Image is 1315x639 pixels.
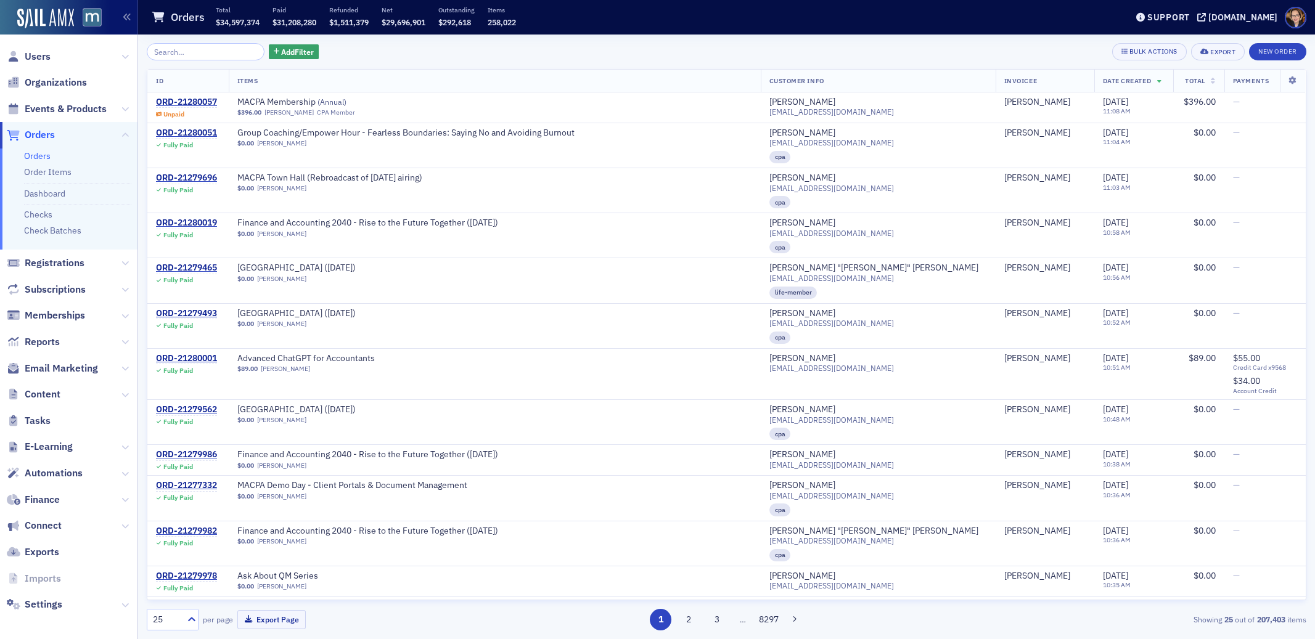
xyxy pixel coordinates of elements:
[237,571,393,582] a: Ask About QM Series
[1285,7,1306,28] span: Profile
[769,287,817,299] div: life-member
[769,128,835,139] div: [PERSON_NAME]
[237,526,498,537] span: Finance and Accounting 2040 - Rise to the Future Together (November 2025)
[1103,535,1131,544] time: 10:36 AM
[1103,449,1128,460] span: [DATE]
[257,537,306,545] a: [PERSON_NAME]
[237,173,422,184] span: MACPA Town Hall (Rebroadcast of August 2025 airing)
[25,335,60,349] span: Reports
[237,275,254,283] span: $0.00
[25,598,62,611] span: Settings
[769,107,894,116] span: [EMAIL_ADDRESS][DOMAIN_NAME]
[237,462,254,470] span: $0.00
[769,332,791,344] div: cpa
[769,196,791,208] div: cpa
[678,609,700,630] button: 2
[769,97,835,108] a: [PERSON_NAME]
[25,572,61,585] span: Imports
[163,276,193,284] div: Fully Paid
[237,492,254,500] span: $0.00
[1004,449,1086,460] span: Paula McDaniel
[237,537,254,545] span: $0.00
[25,545,59,559] span: Exports
[25,362,98,375] span: Email Marketing
[1103,96,1128,107] span: [DATE]
[163,322,193,330] div: Fully Paid
[25,128,55,142] span: Orders
[1103,490,1131,499] time: 10:36 AM
[1112,43,1187,60] button: Bulk Actions
[163,463,193,471] div: Fully Paid
[257,184,306,192] a: [PERSON_NAME]
[237,353,393,364] a: Advanced ChatGPT for Accountants
[329,6,369,14] p: Refunded
[1233,404,1240,415] span: —
[237,582,254,590] span: $0.00
[7,466,83,480] a: Automations
[1103,363,1131,372] time: 10:51 AM
[156,218,217,229] a: ORD-21280019
[769,428,791,440] div: cpa
[1103,460,1131,468] time: 10:38 AM
[1103,307,1128,319] span: [DATE]
[1233,76,1269,85] span: Payments
[769,274,894,283] span: [EMAIL_ADDRESS][DOMAIN_NAME]
[237,404,393,415] span: MACPA Town Hall (September 2025)
[1194,449,1216,460] span: $0.00
[1004,353,1086,364] span: Denise West
[769,526,978,537] a: [PERSON_NAME] "[PERSON_NAME]" [PERSON_NAME]
[769,151,791,163] div: cpa
[257,492,306,500] a: [PERSON_NAME]
[1004,218,1070,229] a: [PERSON_NAME]
[237,139,254,147] span: $0.00
[237,610,306,629] button: Export Page
[1194,307,1216,319] span: $0.00
[156,449,217,460] a: ORD-21279986
[1191,43,1245,60] button: Export
[25,414,51,428] span: Tasks
[156,128,217,139] a: ORD-21280051
[7,309,85,322] a: Memberships
[769,353,835,364] a: [PERSON_NAME]
[1103,217,1128,228] span: [DATE]
[1103,273,1131,282] time: 10:56 AM
[1004,449,1070,460] div: [PERSON_NAME]
[769,263,978,274] div: [PERSON_NAME] "[PERSON_NAME]" [PERSON_NAME]
[25,388,60,401] span: Content
[25,256,84,270] span: Registrations
[257,230,306,238] a: [PERSON_NAME]
[7,572,61,585] a: Imports
[438,6,475,14] p: Outstanding
[7,362,98,375] a: Email Marketing
[1147,12,1190,23] div: Support
[382,17,425,27] span: $29,696,901
[237,480,467,491] span: MACPA Demo Day - Client Portals & Document Management
[650,609,671,630] button: 1
[769,571,835,582] a: [PERSON_NAME]
[237,526,498,537] a: Finance and Accounting 2040 - Rise to the Future Together ([DATE])
[1249,43,1306,60] button: New Order
[1249,45,1306,56] a: New Order
[1194,404,1216,415] span: $0.00
[257,582,306,590] a: [PERSON_NAME]
[329,17,369,27] span: $1,511,379
[264,108,314,116] a: [PERSON_NAME]
[216,6,260,14] p: Total
[769,218,835,229] div: [PERSON_NAME]
[317,108,355,116] div: CPA Member
[1233,352,1260,364] span: $55.00
[1103,318,1131,327] time: 10:52 AM
[1004,571,1070,582] a: [PERSON_NAME]
[272,17,316,27] span: $31,208,280
[769,491,894,500] span: [EMAIL_ADDRESS][DOMAIN_NAME]
[237,218,498,229] span: Finance and Accounting 2040 - Rise to the Future Together (October 2025)
[769,308,835,319] a: [PERSON_NAME]
[1194,525,1216,536] span: $0.00
[237,76,258,85] span: Items
[7,519,62,532] a: Connect
[769,581,894,590] span: [EMAIL_ADDRESS][DOMAIN_NAME]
